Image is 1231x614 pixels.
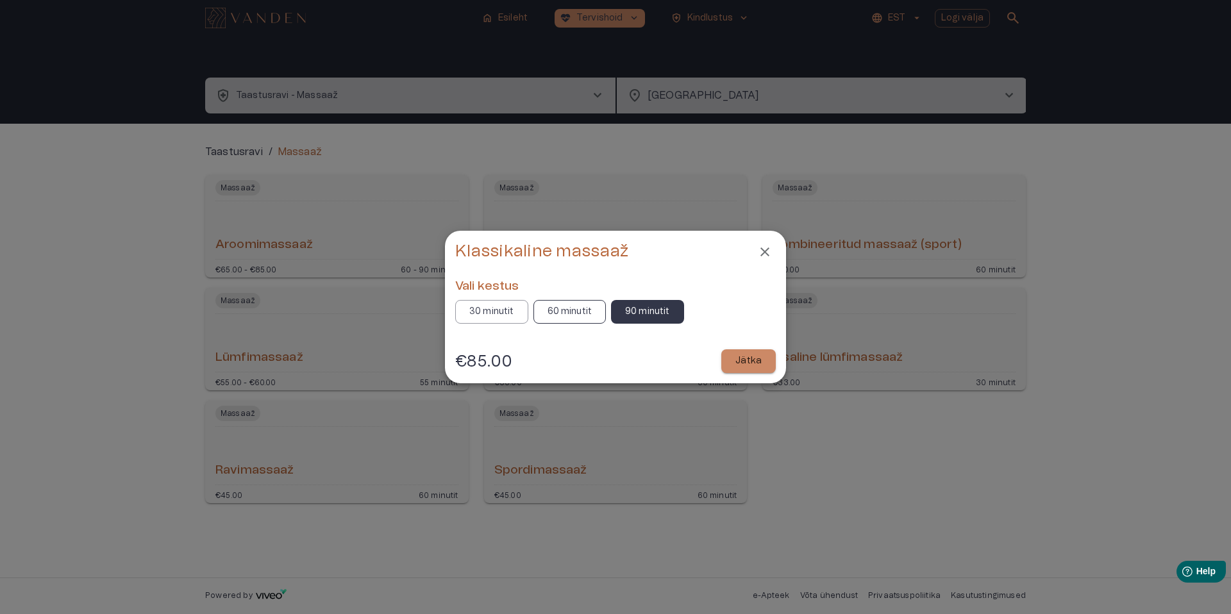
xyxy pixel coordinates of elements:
[533,300,607,324] button: 60 minutit
[455,300,528,324] button: 30 minutit
[548,305,592,319] p: 60 minutit
[611,300,684,324] button: 90 minutit
[455,351,513,372] h4: €85.00
[625,305,670,319] p: 90 minutit
[754,241,776,263] button: Close
[455,278,776,295] h6: Vali kestus
[469,305,514,319] p: 30 minutit
[1131,556,1231,592] iframe: Help widget launcher
[735,354,762,368] p: Jätka
[721,349,776,373] button: Jätka
[455,241,628,261] h4: Klassikaline massaaž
